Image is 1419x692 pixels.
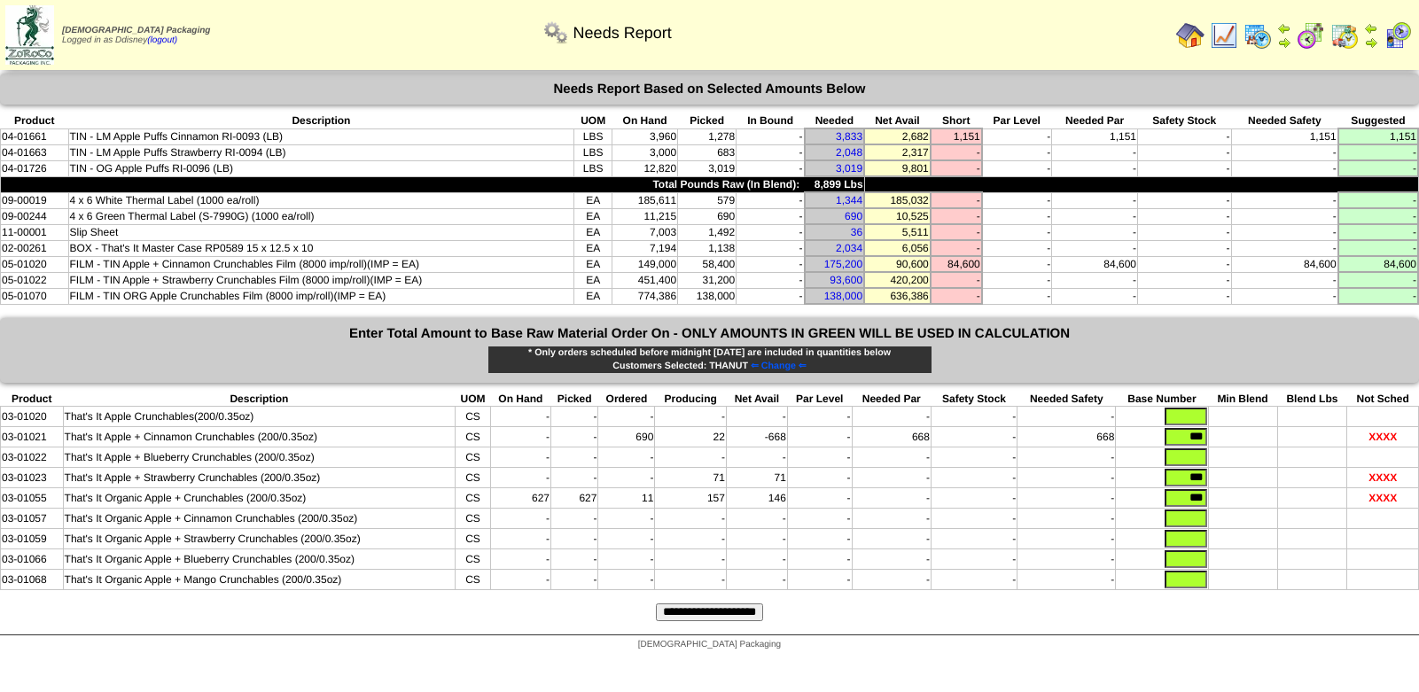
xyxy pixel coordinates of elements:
img: workflow.png [542,19,570,47]
td: 71 [655,468,727,488]
th: Description [63,392,456,407]
td: - [982,192,1052,208]
td: - [1231,224,1338,240]
td: 03-01020 [1,407,64,427]
th: Short [931,113,982,128]
th: Ordered [598,392,655,407]
td: 84,600 [931,256,982,272]
td: 05-01020 [1,256,69,272]
td: - [1338,288,1418,304]
img: arrowleft.gif [1277,21,1291,35]
td: - [852,447,931,468]
td: EA [574,240,612,256]
td: - [787,407,852,427]
td: Total Pounds Raw (In Blend): 8,899 Lbs [1,176,865,192]
td: - [1052,144,1138,160]
td: - [490,549,550,570]
td: - [1138,208,1231,224]
td: 690 [678,208,737,224]
td: 1,278 [678,128,737,144]
td: - [982,272,1052,288]
td: - [655,447,727,468]
td: - [787,468,852,488]
td: - [655,549,727,570]
th: In Bound [737,113,805,128]
div: * Only orders scheduled before midnight [DATE] are included in quantities below Customers Selecte... [487,346,932,374]
td: - [490,529,550,549]
a: 1,344 [836,194,862,206]
td: 03-01055 [1,488,64,509]
td: - [1231,208,1338,224]
td: - [490,447,550,468]
td: XXXX [1347,427,1419,447]
td: - [982,144,1052,160]
td: - [1052,160,1138,176]
td: 03-01066 [1,549,64,570]
td: - [787,488,852,509]
td: - [1138,160,1231,176]
th: Needed Safety [1017,392,1116,407]
td: - [726,570,787,590]
td: - [852,509,931,529]
td: 157 [655,488,727,509]
td: - [982,160,1052,176]
td: - [737,160,805,176]
td: - [1138,144,1231,160]
td: - [931,447,1017,468]
td: That's It Organic Apple + Cinnamon Crunchables (200/0.35oz) [63,509,456,529]
td: - [737,224,805,240]
img: arrowright.gif [1364,35,1378,50]
td: TIN - LM Apple Puffs Cinnamon RI-0093 (LB) [68,128,574,144]
a: (logout) [147,35,177,45]
th: Needed Par [852,392,931,407]
a: 36 [851,226,862,238]
td: That's It Apple + Cinnamon Crunchables (200/0.35oz) [63,427,456,447]
td: - [490,509,550,529]
td: - [1017,447,1116,468]
td: - [787,509,852,529]
img: calendarblend.gif [1297,21,1325,50]
td: 3,000 [612,144,678,160]
td: 2,317 [864,144,931,160]
td: CS [456,447,490,468]
td: 11 [598,488,655,509]
td: That's It Organic Apple + Blueberry Crunchables (200/0.35oz) [63,549,456,570]
td: - [737,272,805,288]
span: [DEMOGRAPHIC_DATA] Packaging [62,26,210,35]
td: 84,600 [1231,256,1338,272]
td: - [931,224,982,240]
td: That's It Apple + Strawberry Crunchables (200/0.35oz) [63,468,456,488]
td: - [852,407,931,427]
td: - [1338,240,1418,256]
td: - [931,288,982,304]
td: - [1017,509,1116,529]
th: Base Number [1116,392,1208,407]
td: 3,019 [678,160,737,176]
td: - [550,407,597,427]
td: EA [574,224,612,240]
td: 6,056 [864,240,931,256]
td: 03-01059 [1,529,64,549]
td: - [726,529,787,549]
td: 11,215 [612,208,678,224]
td: 2,682 [864,128,931,144]
td: - [931,427,1017,447]
span: Logged in as Ddisney [62,26,210,45]
th: Needed Safety [1231,113,1338,128]
td: - [1052,288,1138,304]
td: - [737,128,805,144]
td: 05-01070 [1,288,69,304]
td: 58,400 [678,256,737,272]
td: CS [456,509,490,529]
td: - [982,288,1052,304]
td: BOX - That's It Master Case RP0589 15 x 12.5 x 10 [68,240,574,256]
td: 71 [726,468,787,488]
td: - [931,407,1017,427]
td: Slip Sheet [68,224,574,240]
img: home.gif [1176,21,1205,50]
td: 04-01661 [1,128,69,144]
th: Product [1,392,64,407]
td: - [787,549,852,570]
td: - [931,549,1017,570]
th: UOM [574,113,612,128]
